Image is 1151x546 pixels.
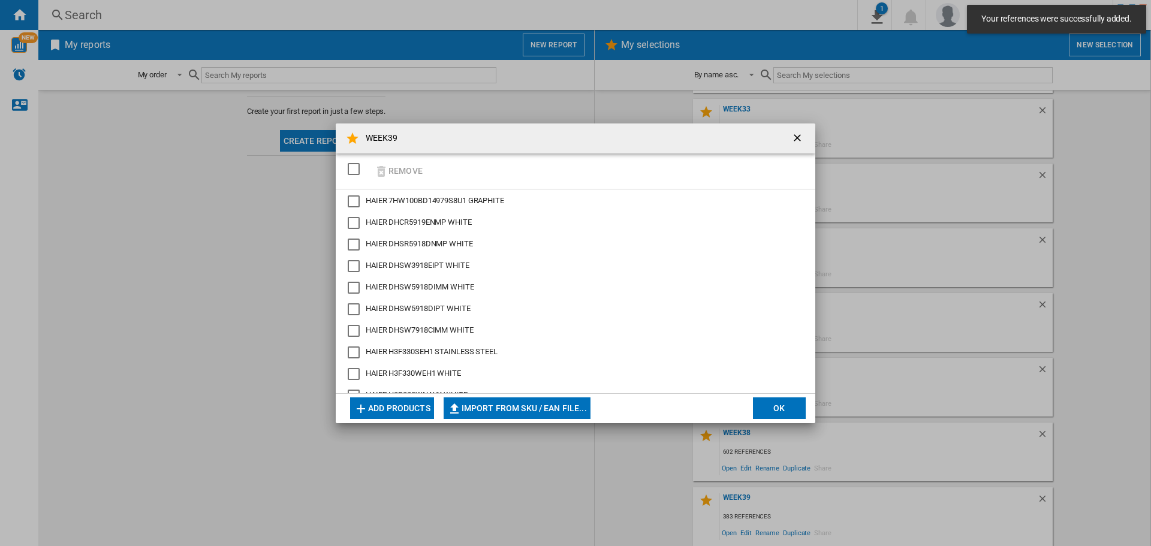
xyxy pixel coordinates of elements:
span: HAIER H3R330WNAUK WHITE [366,390,468,399]
span: HAIER DHSW7918CIMM WHITE [366,325,474,334]
span: HAIER DHSW5918DIPT WHITE [366,304,471,313]
md-checkbox: HAIER DHSW3918EIPT WHITE [348,260,794,272]
button: OK [753,397,806,419]
md-checkbox: HAIER DHSW7918CIMM WHITE [348,325,794,337]
md-checkbox: HAIER H3F330SEH1 STAINLESS STEEL [348,346,794,358]
md-checkbox: SELECTIONS.EDITION_POPUP.SELECT_DESELECT [348,159,366,179]
span: HAIER DHSR5918DNMP WHITE [366,239,473,248]
md-checkbox: HAIER H3R330WNAUK WHITE [348,390,794,402]
span: Your references were successfully added. [978,13,1135,25]
button: getI18NText('BUTTONS.CLOSE_DIALOG') [787,126,810,150]
md-checkbox: HAIER DHSR5918DNMP WHITE [348,239,794,251]
md-checkbox: HAIER H3F330WEH1 WHITE [348,368,794,380]
md-checkbox: HAIER DHSW5918DIMM WHITE [348,282,794,294]
ng-md-icon: getI18NText('BUTTONS.CLOSE_DIALOG') [791,132,806,146]
button: Remove [370,157,426,185]
span: HAIER H3F330WEH1 WHITE [366,369,461,378]
button: Add products [350,397,434,419]
md-checkbox: HAIER 7HW100BD14979S8U1 GRAPHITE [348,195,794,207]
span: HAIER DHSW5918DIMM WHITE [366,282,474,291]
h4: WEEK39 [360,132,398,144]
button: Import from SKU / EAN file... [444,397,590,419]
span: HAIER 7HW100BD14979S8U1 GRAPHITE [366,196,504,205]
span: HAIER DHSW3918EIPT WHITE [366,261,469,270]
md-dialog: WEEK39 Remove ... [336,123,815,423]
md-checkbox: HAIER DHCR5919ENMP WHITE [348,217,794,229]
span: HAIER DHCR5919ENMP WHITE [366,218,472,227]
md-checkbox: HAIER DHSW5918DIPT WHITE [348,303,794,315]
span: HAIER H3F330SEH1 STAINLESS STEEL [366,347,498,356]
